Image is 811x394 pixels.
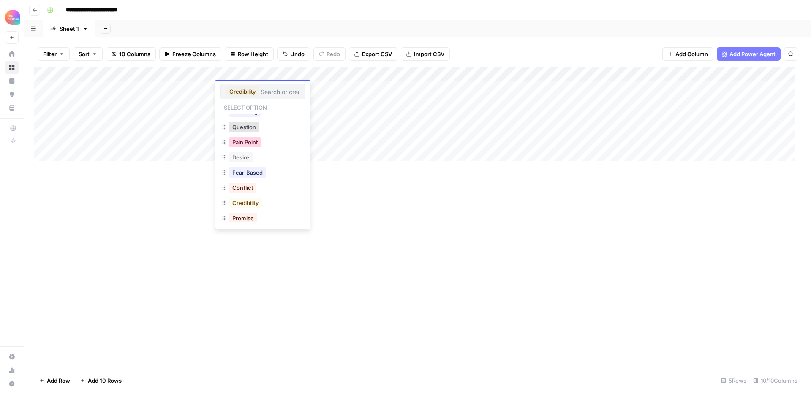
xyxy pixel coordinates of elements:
span: Filter [43,50,57,58]
button: Add 10 Rows [75,374,127,387]
button: Row Height [225,47,274,61]
span: Row Height [238,50,268,58]
div: Desire [220,151,305,166]
span: Undo [290,50,305,58]
span: Add Row [47,376,70,385]
span: Import CSV [414,50,444,58]
span: Export CSV [362,50,392,58]
button: Pain Point [229,137,261,147]
div: Question [220,120,305,135]
button: Help + Support [5,377,19,391]
div: 10/10 Columns [750,374,801,387]
span: Redo [327,50,340,58]
button: Workspace: Alliance [5,7,19,28]
button: Conflict [229,183,256,193]
p: Select option [220,102,270,112]
a: Sheet 1 [43,20,95,37]
a: Usage [5,364,19,377]
button: Filter [38,47,70,61]
button: Import CSV [401,47,450,61]
span: Add Power Agent [729,50,776,58]
div: Sheet 1 [60,24,79,33]
input: Search or create [261,88,299,95]
span: 10 Columns [119,50,150,58]
a: Browse [5,61,19,74]
button: Add Power Agent [717,47,781,61]
div: Fear-Based [220,166,305,181]
div: Pain Point [220,135,305,151]
button: 10 Columns [106,47,156,61]
button: Credibility [229,198,262,208]
span: Sort [79,50,90,58]
div: Credibility [220,196,305,211]
button: Desire [229,152,253,162]
a: Opportunities [5,88,19,101]
button: Freeze Columns [159,47,221,61]
button: Promise [229,213,257,223]
button: Sort [73,47,103,61]
span: Add Column [675,50,708,58]
img: Alliance Logo [5,10,20,25]
button: Question [229,122,259,132]
button: Fear-Based [229,167,266,178]
span: Freeze Columns [172,50,216,58]
button: Export CSV [349,47,397,61]
button: Credibility [226,86,259,97]
a: Insights [5,74,19,88]
div: Promise [220,211,305,227]
button: Undo [277,47,310,61]
div: 5 Rows [718,374,750,387]
button: Add Row [34,374,75,387]
button: Add Column [662,47,713,61]
div: Conflict [220,181,305,196]
a: Settings [5,350,19,364]
a: Your Data [5,101,19,115]
a: Home [5,47,19,61]
button: Redo [313,47,346,61]
span: Add 10 Rows [88,376,122,385]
